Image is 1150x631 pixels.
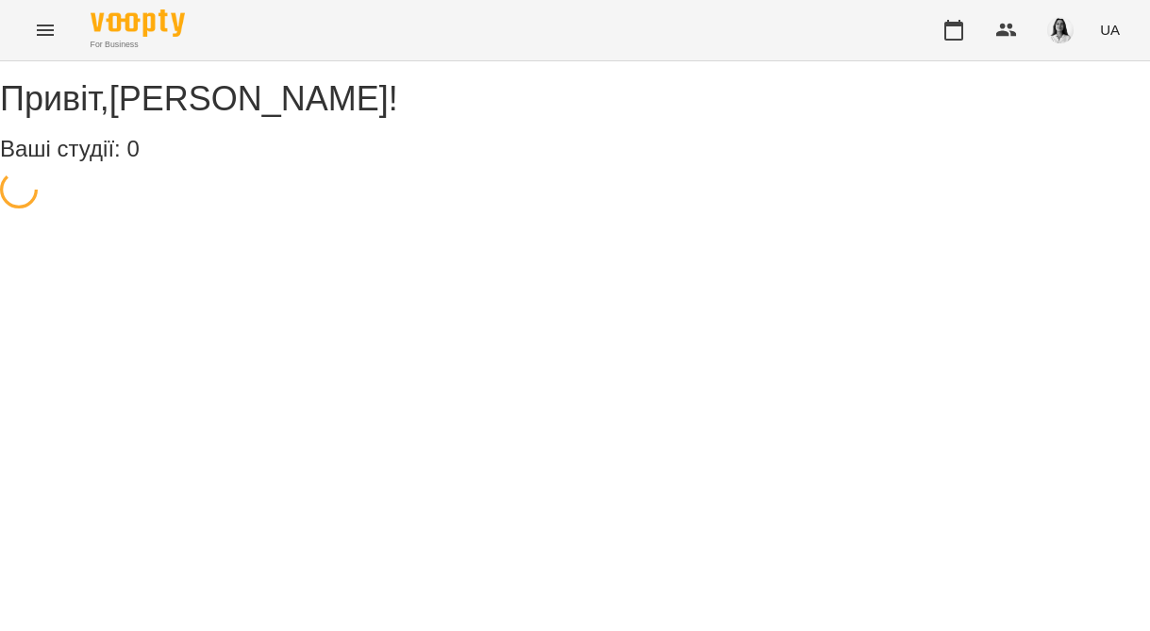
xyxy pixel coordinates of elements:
button: UA [1092,12,1127,47]
span: UA [1100,20,1120,40]
button: Menu [23,8,68,53]
img: 458f18c70d13cc9d040a5d3c767cc536.JPG [1047,17,1074,43]
span: For Business [91,39,185,51]
img: Voopty Logo [91,9,185,37]
span: 0 [126,136,139,161]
